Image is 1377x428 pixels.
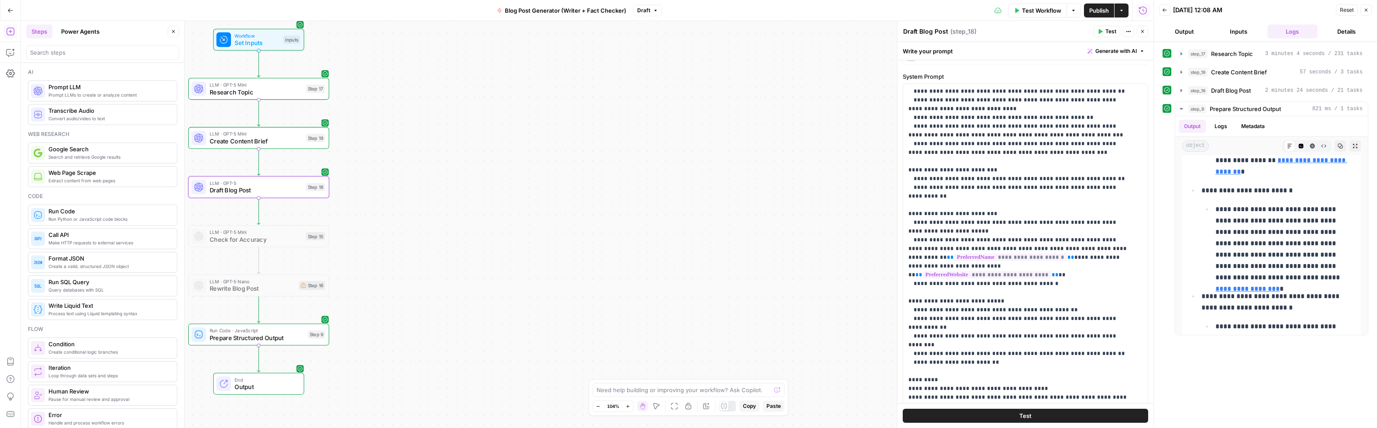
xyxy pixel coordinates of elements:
[903,409,1148,423] button: Test
[763,400,784,412] button: Paste
[235,376,297,383] span: End
[743,402,756,410] span: Copy
[607,403,619,410] span: 104%
[48,216,170,223] span: Run Python or JavaScript code blocks
[1265,87,1363,94] span: 2 minutes 24 seconds / 21 tasks
[940,52,945,61] span: |
[28,130,177,138] div: Web research
[1265,50,1363,58] span: 3 minutes 4 seconds / 231 tasks
[1159,24,1210,38] button: Output
[257,149,260,175] g: Edge from step_19 to step_18
[188,127,329,149] div: LLM · GPT-5 MiniCreate Content BriefStep 19
[48,419,170,426] span: Handle and process workflow errors
[48,91,170,98] span: Prompt LLMs to create or analyze content
[188,275,329,296] div: LLM · GPT-5 NanoRewrite Blog PostStep 16
[210,179,302,187] span: LLM · GPT-5
[1175,47,1368,61] button: 3 minutes 4 seconds / 231 tasks
[210,186,302,195] span: Draft Blog Post
[48,263,170,270] span: Create a valid, structured JSON object
[299,281,325,290] div: Step 16
[1084,3,1114,17] button: Publish
[1211,49,1253,58] span: Research Topic
[48,230,170,239] span: Call API
[28,325,177,333] div: Flow
[188,373,329,395] div: EndOutput
[48,348,170,355] span: Create conditional logic branches
[48,286,170,293] span: Query databases with SQL
[48,387,170,396] span: Human Review
[1084,45,1148,57] button: Generate with AI
[48,207,170,216] span: Run Code
[235,38,280,48] span: Set Inputs
[48,145,170,153] span: Google Search
[1321,24,1372,38] button: Details
[257,247,260,273] g: Edge from step_15 to step_16
[903,27,948,36] textarea: Draft Blog Post
[210,136,302,146] span: Create Content Brief
[1209,120,1232,133] button: Logs
[48,278,170,286] span: Run SQL Query
[210,235,302,244] span: Check for Accuracy
[1094,26,1120,37] button: Test
[1340,6,1354,14] span: Reset
[306,232,325,240] div: Step 15
[210,130,302,138] span: LLM · GPT-5 Mini
[1211,68,1267,77] span: Create Content Brief
[1336,4,1358,16] button: Reset
[48,177,170,184] span: Extract content from web pages
[1182,140,1209,152] span: object
[492,3,632,17] button: Blog Post Generator (Writer + Fact Checker)
[977,52,984,61] span: |
[235,32,280,39] span: Workflow
[1210,104,1281,113] span: Prepare Structured Output
[210,333,304,342] span: Prepare Structured Output
[1312,105,1363,113] span: 821 ms / 1 tasks
[1175,102,1368,116] button: 821 ms / 1 tasks
[257,296,260,323] g: Edge from step_16 to step_9
[28,192,177,200] div: Code
[257,198,260,224] g: Edge from step_18 to step_15
[1188,49,1208,58] span: step_17
[210,81,302,88] span: LLM · GPT-5 Mini
[505,6,626,15] span: Blog Post Generator (Writer + Fact Checker)
[48,254,170,263] span: Format JSON
[1019,411,1032,420] span: Test
[210,284,295,293] span: Rewrite Blog Post
[903,72,1148,81] label: System Prompt
[1213,24,1264,38] button: Inputs
[1175,65,1368,79] button: 57 seconds / 3 tasks
[210,87,302,97] span: Research Topic
[48,340,170,348] span: Condition
[1095,47,1137,55] span: Generate with AI
[48,396,170,403] span: Pause for manual review and approval
[1236,120,1270,133] button: Metadata
[637,7,650,14] span: Draft
[1105,28,1116,35] span: Test
[48,411,170,419] span: Error
[210,229,302,236] span: LLM · GPT-5 Mini
[48,106,170,115] span: Transcribe Audio
[1175,116,1368,335] div: 821 ms / 1 tasks
[210,327,304,334] span: Run Code · JavaScript
[26,24,52,38] button: Steps
[210,278,295,285] span: LLM · GPT-5 Nano
[188,324,329,345] div: Run Code · JavaScriptPrepare Structured OutputStep 9
[306,183,325,191] div: Step 18
[48,301,170,310] span: Write Liquid Text
[188,176,329,198] div: LLM · GPT-5Draft Blog PostStep 18
[633,5,662,16] button: Draft
[308,331,325,339] div: Step 9
[235,383,297,392] span: Output
[1175,84,1368,97] button: 2 minutes 24 seconds / 21 tasks
[48,153,170,160] span: Search and retrieve Google results
[48,363,170,372] span: Iteration
[1008,3,1066,17] button: Test Workflow
[257,100,260,126] g: Edge from step_17 to step_19
[897,42,1153,60] div: Write your prompt
[56,24,105,38] button: Power Agents
[188,225,329,247] div: LLM · GPT-5 MiniCheck for AccuracyStep 15
[1300,68,1363,76] span: 57 seconds / 3 tasks
[950,27,977,36] span: ( step_18 )
[257,51,260,77] g: Edge from start to step_17
[306,85,325,93] div: Step 17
